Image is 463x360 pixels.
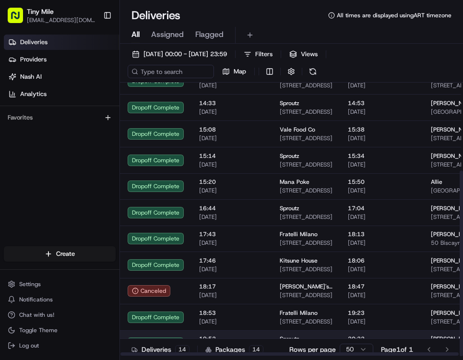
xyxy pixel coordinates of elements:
[4,4,99,27] button: Tiny Mile[EMAIL_ADDRESS][DOMAIN_NAME]
[10,140,17,148] div: 📗
[68,162,116,170] a: Powered byPylon
[348,318,416,325] span: [DATE]
[20,55,47,64] span: Providers
[19,326,58,334] span: Toggle Theme
[4,324,116,337] button: Toggle Theme
[143,50,227,59] span: [DATE] 00:00 - [DATE] 23:59
[255,50,273,59] span: Filters
[4,339,116,352] button: Log out
[205,345,263,354] div: Packages
[348,108,416,116] span: [DATE]
[249,345,263,354] div: 14
[20,90,47,98] span: Analytics
[4,308,116,322] button: Chat with us!
[337,12,451,19] span: All times are displayed using ART timezone
[163,95,175,106] button: Start new chat
[128,48,231,61] button: [DATE] 00:00 - [DATE] 23:59
[27,7,54,16] button: Tiny Mile
[348,291,416,299] span: [DATE]
[348,213,416,221] span: [DATE]
[280,291,332,299] span: [STREET_ADDRESS]
[199,126,264,133] span: 15:08
[10,92,27,109] img: 1736555255976-a54dd68f-1ca7-489b-9aae-adbdc363a1c4
[280,99,299,107] span: Sproutz
[199,178,264,186] span: 15:20
[199,204,264,212] span: 16:44
[280,108,332,116] span: [STREET_ADDRESS]
[280,283,332,290] span: [PERSON_NAME]'s Pizzeria
[285,48,322,61] button: Views
[199,187,264,194] span: [DATE]
[280,213,332,221] span: [STREET_ADDRESS]
[199,152,264,160] span: 15:14
[19,139,73,149] span: Knowledge Base
[199,230,264,238] span: 17:43
[128,285,170,297] button: Canceled
[431,178,442,186] span: Allie
[33,101,121,109] div: We're available if you need us!
[348,99,416,107] span: 14:53
[91,139,154,149] span: API Documentation
[348,204,416,212] span: 17:04
[4,69,119,84] a: Nash AI
[199,99,264,107] span: 14:33
[175,345,190,354] div: 14
[6,135,77,153] a: 📗Knowledge Base
[280,230,318,238] span: Fratelli Milano
[239,48,277,61] button: Filters
[348,152,416,160] span: 15:34
[348,309,416,317] span: 19:23
[280,82,332,89] span: [STREET_ADDRESS]
[348,265,416,273] span: [DATE]
[4,86,119,102] a: Analytics
[199,161,264,168] span: [DATE]
[280,126,315,133] span: Vale Food Co
[280,134,332,142] span: [STREET_ADDRESS]
[348,257,416,264] span: 18:06
[348,82,416,89] span: [DATE]
[280,187,332,194] span: [STREET_ADDRESS]
[4,52,119,67] a: Providers
[20,38,47,47] span: Deliveries
[81,140,89,148] div: 💻
[151,29,184,40] span: Assigned
[4,293,116,306] button: Notifications
[218,65,250,78] button: Map
[10,10,29,29] img: Nash
[33,92,157,101] div: Start new chat
[348,335,416,343] span: 20:22
[199,82,264,89] span: [DATE]
[348,230,416,238] span: 18:13
[27,16,95,24] button: [EMAIL_ADDRESS][DOMAIN_NAME]
[19,342,39,349] span: Log out
[280,257,318,264] span: Kitsune House
[301,50,318,59] span: Views
[280,152,299,160] span: Sproutz
[348,161,416,168] span: [DATE]
[199,291,264,299] span: [DATE]
[199,108,264,116] span: [DATE]
[19,296,53,303] span: Notifications
[199,335,264,343] span: 19:52
[348,283,416,290] span: 18:47
[234,67,246,76] span: Map
[4,246,116,262] button: Create
[77,135,158,153] a: 💻API Documentation
[199,257,264,264] span: 17:46
[195,29,224,40] span: Flagged
[306,65,320,78] button: Refresh
[348,239,416,247] span: [DATE]
[280,318,332,325] span: [STREET_ADDRESS]
[348,126,416,133] span: 15:38
[280,239,332,247] span: [STREET_ADDRESS]
[280,161,332,168] span: [STREET_ADDRESS]
[131,345,190,354] div: Deliveries
[381,345,413,354] div: Page 1 of 1
[348,178,416,186] span: 15:50
[199,309,264,317] span: 18:53
[348,187,416,194] span: [DATE]
[4,35,119,50] a: Deliveries
[56,250,75,258] span: Create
